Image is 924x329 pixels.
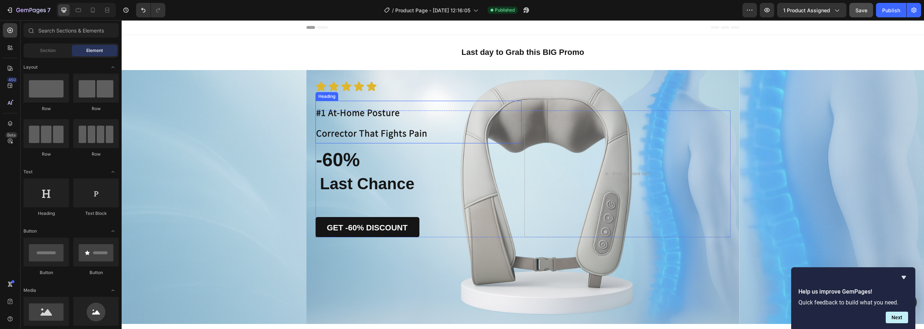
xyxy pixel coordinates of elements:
div: Row [23,105,69,112]
div: Row [73,105,119,112]
span: Toggle open [107,166,119,178]
span: Layout [23,64,38,70]
h1: Rich Text Editor. Editing area: main [194,129,400,151]
span: Product Page - [DATE] 12:16:05 [395,7,470,14]
span: Media [23,287,36,294]
button: Hide survey [899,273,908,282]
h1: Rich Text Editor. Editing area: main [194,81,348,123]
span: 1 product assigned [783,7,830,14]
strong: Last Chance [199,155,293,172]
span: Save [855,7,867,13]
button: 7 [3,3,54,17]
span: Toggle open [107,61,119,73]
div: Heading [23,210,69,217]
span: Toggle open [107,285,119,296]
button: 1 product assigned [777,3,846,17]
h2: Help us improve GemPages! [798,287,908,296]
span: Published [495,7,515,13]
div: Drop element here [491,151,529,156]
p: ⁠⁠⁠⁠⁠⁠⁠ [195,130,399,150]
p: Quick feedback to build what you need. [798,299,908,306]
span: Button [23,228,37,234]
div: Row [73,151,119,157]
div: Row [23,151,69,157]
a: GET -60% DISCOUNT [194,197,298,217]
button: Publish [876,3,906,17]
strong: #1 At-Home Posture Corrector That Fights Pain [195,86,306,119]
div: Beta [5,132,17,138]
div: Button [73,269,119,276]
iframe: Design area [122,20,924,329]
span: Toggle open [107,225,119,237]
div: Publish [882,7,900,14]
input: Search Sections & Elements [23,23,119,38]
strong: Last day to Grab this BIG Promo [340,27,463,36]
span: Section [40,47,56,54]
div: Undo/Redo [136,3,165,17]
div: Button [23,269,69,276]
p: 7 [47,6,51,14]
strong: GET -60% DISCOUNT [205,203,286,212]
div: Heading [195,73,215,79]
div: 450 [7,77,17,83]
strong: -60% [195,129,238,150]
span: Text [23,169,32,175]
span: Element [86,47,103,54]
div: Help us improve GemPages! [798,273,908,323]
button: Save [849,3,873,17]
button: Next question [886,312,908,323]
span: / [392,7,394,14]
div: Text Block [73,210,119,217]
